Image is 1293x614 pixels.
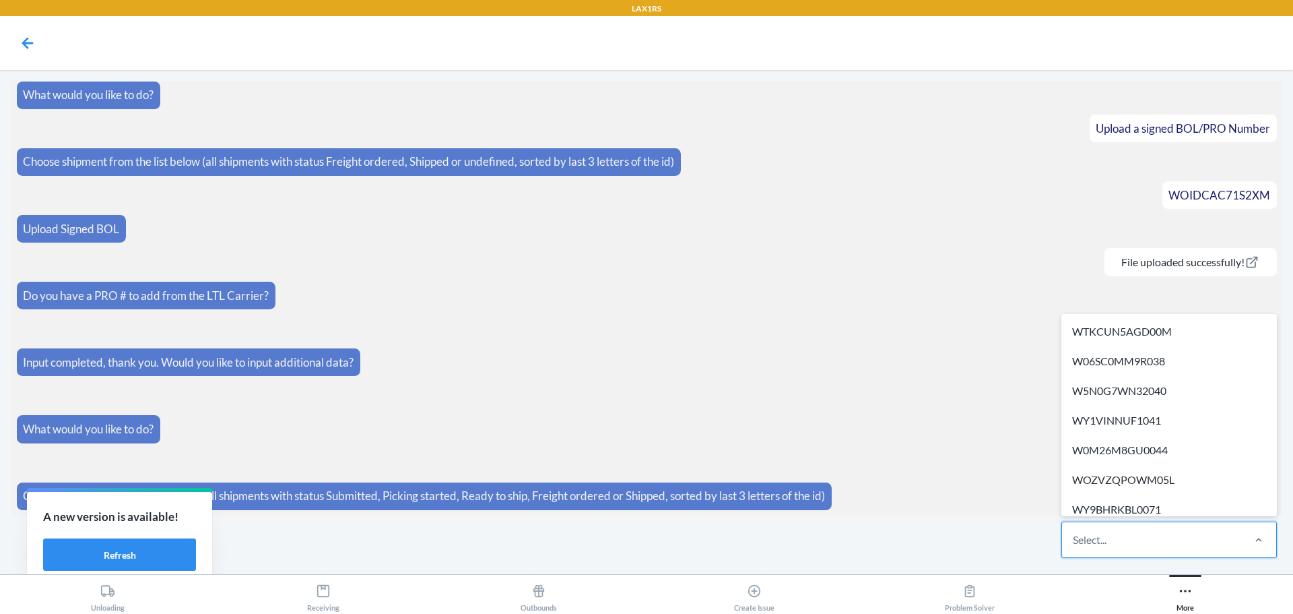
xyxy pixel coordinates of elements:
[521,578,557,612] div: Outbounds
[734,578,774,612] div: Create Issue
[632,3,661,15] p: LAX1RS
[43,508,196,526] p: A new version is available!
[1073,532,1106,548] div: Select...
[431,575,646,612] button: Outbounds
[43,539,196,571] button: Refresh
[307,578,339,612] div: Receiving
[1110,255,1270,268] a: File uploaded successfully!
[1064,406,1274,435] div: WY1VINNUF1041
[23,287,269,305] p: Do you have a PRO # to add from the LTL Carrier?
[1064,495,1274,524] div: WY9BHRKBL0071
[23,487,825,505] p: Choose shipment from the list below (all shipments with status Submitted, Picking started, Ready ...
[1064,465,1274,495] div: WOZVZQPOWM05L
[1064,317,1274,346] div: WTKCUN5AGD00M
[646,575,862,612] button: Create Issue
[215,575,431,612] button: Receiving
[91,578,125,612] div: Unloading
[862,575,1077,612] button: Problem Solver
[23,153,674,171] p: Choose shipment from the list below (all shipments with status Freight ordered, Shipped or undefi...
[23,354,354,371] p: Input completed, thank you. Would you like to input additional data?
[23,421,154,438] p: What would you like to do?
[1064,376,1274,406] div: W5N0G7WN32040
[23,220,119,238] p: Upload Signed BOL
[1064,346,1274,376] div: W06SC0MM9R038
[1176,578,1194,612] div: More
[1064,435,1274,465] div: W0M26M8GU0044
[23,86,154,104] p: What would you like to do?
[945,578,995,612] div: Problem Solver
[1168,188,1270,202] span: WOIDCAC71S2XM
[1077,575,1293,612] button: More
[1096,121,1270,135] span: Upload a signed BOL/PRO Number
